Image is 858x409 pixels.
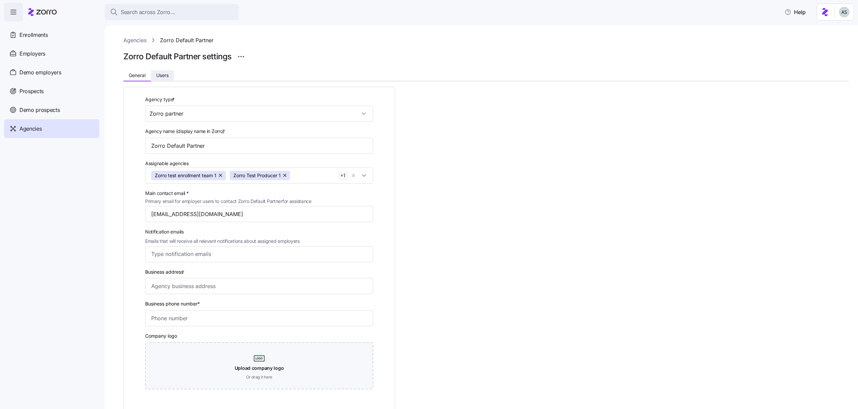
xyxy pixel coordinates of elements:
a: Enrollments [4,25,99,44]
a: Demo prospects [4,100,99,119]
span: Prospects [19,87,44,95]
button: +1 [338,171,348,181]
input: Type contact email [145,206,373,222]
a: Agencies [4,119,99,138]
button: Help [779,5,811,19]
label: Company logo [145,332,177,340]
span: Search across Zorro... [121,8,175,16]
span: Agency name (display name in Zorro) [145,128,224,135]
img: c4d3a52e2a848ea5f7eb308790fba1e4 [839,7,850,17]
span: Assignable agencies [145,160,189,167]
span: General [129,73,146,78]
span: Users [156,73,169,78]
span: Agencies [19,125,42,133]
span: Zorro test enrollment team 1 [155,171,216,180]
span: Emails that will receive all relevant notifications about assigned employers [145,237,300,245]
label: Business phone number* [145,300,200,308]
a: Agencies [123,36,147,45]
h1: Zorro Default Partner settings [123,51,232,62]
input: Type notification emails [151,250,355,258]
span: Demo employers [19,68,61,77]
a: Demo employers [4,63,99,82]
span: Enrollments [19,31,48,39]
input: Phone number [145,310,373,326]
span: Help [785,8,806,16]
span: Zorro Test Producer 1 [233,171,281,180]
span: Primary email for employer users to contact Zorro Default Partner for assistance [145,198,311,205]
button: Search across Zorro... [105,4,239,20]
a: Prospects [4,82,99,100]
a: Zorro Default Partner [160,36,214,45]
label: Business address [145,268,186,276]
span: Main contact email * [145,190,311,197]
input: Select agency type [145,106,373,122]
span: Notification emails [145,228,300,235]
input: Type agency name [145,138,373,154]
span: Demo prospects [19,106,60,114]
a: Employers [4,44,99,63]
span: Employers [19,50,45,58]
input: Agency business address [145,278,373,294]
label: Agency type [145,96,176,103]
